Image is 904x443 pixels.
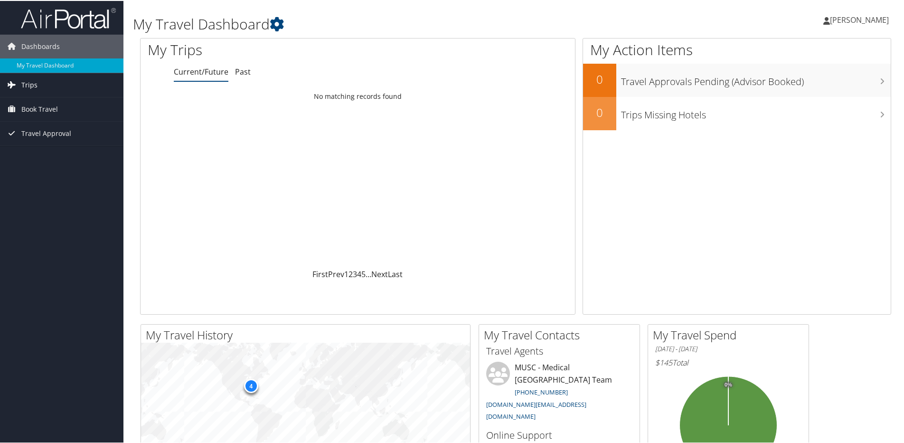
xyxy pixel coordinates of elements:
a: Past [235,66,251,76]
h3: Travel Agents [486,344,632,357]
h6: [DATE] - [DATE] [655,344,801,353]
img: airportal-logo.png [21,6,116,29]
td: No matching records found [141,87,575,104]
span: Trips [21,72,38,96]
h2: 0 [583,70,616,87]
a: 1 [344,268,348,279]
a: 0Travel Approvals Pending (Advisor Booked) [583,63,891,96]
a: Current/Future [174,66,228,76]
tspan: 0% [725,381,732,387]
a: First [312,268,328,279]
a: [DOMAIN_NAME][EMAIL_ADDRESS][DOMAIN_NAME] [486,399,586,420]
h2: My Travel History [146,326,470,342]
a: Prev [328,268,344,279]
span: Travel Approval [21,121,71,144]
a: 2 [348,268,353,279]
a: 0Trips Missing Hotels [583,96,891,129]
span: [PERSON_NAME] [830,14,889,24]
h3: Travel Approvals Pending (Advisor Booked) [621,69,891,87]
h3: Trips Missing Hotels [621,103,891,121]
h2: 0 [583,104,616,120]
h3: Online Support [486,428,632,441]
h6: Total [655,356,801,367]
h2: My Travel Contacts [484,326,640,342]
a: 3 [353,268,357,279]
a: 4 [357,268,361,279]
span: $145 [655,356,672,367]
a: [PERSON_NAME] [823,5,898,33]
li: MUSC - Medical [GEOGRAPHIC_DATA] Team [481,361,637,424]
span: Book Travel [21,96,58,120]
a: Last [388,268,403,279]
div: 4 [244,378,258,392]
a: [PHONE_NUMBER] [515,387,568,395]
h2: My Travel Spend [653,326,809,342]
a: Next [371,268,388,279]
span: … [366,268,371,279]
h1: My Action Items [583,39,891,59]
a: 5 [361,268,366,279]
h1: My Travel Dashboard [133,13,643,33]
h1: My Trips [148,39,387,59]
span: Dashboards [21,34,60,58]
